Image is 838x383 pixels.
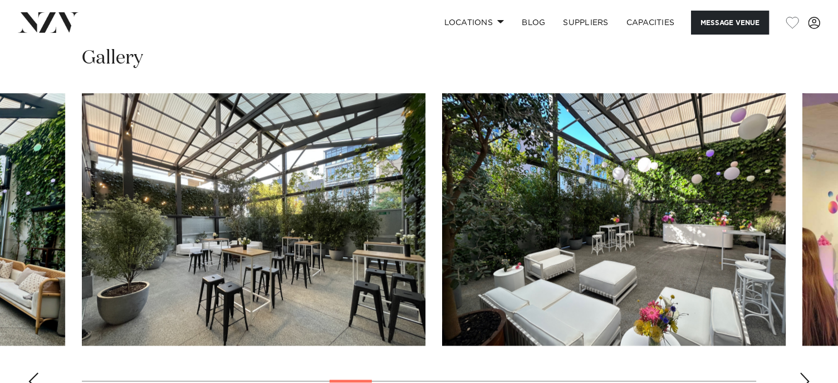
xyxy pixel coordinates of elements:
img: nzv-logo.png [18,12,79,32]
button: Message Venue [691,11,769,35]
a: BLOG [513,11,554,35]
swiper-slide: 12 / 30 [82,93,425,346]
swiper-slide: 13 / 30 [442,93,786,346]
a: SUPPLIERS [554,11,617,35]
h2: Gallery [82,46,143,71]
a: Capacities [618,11,684,35]
a: Locations [435,11,513,35]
